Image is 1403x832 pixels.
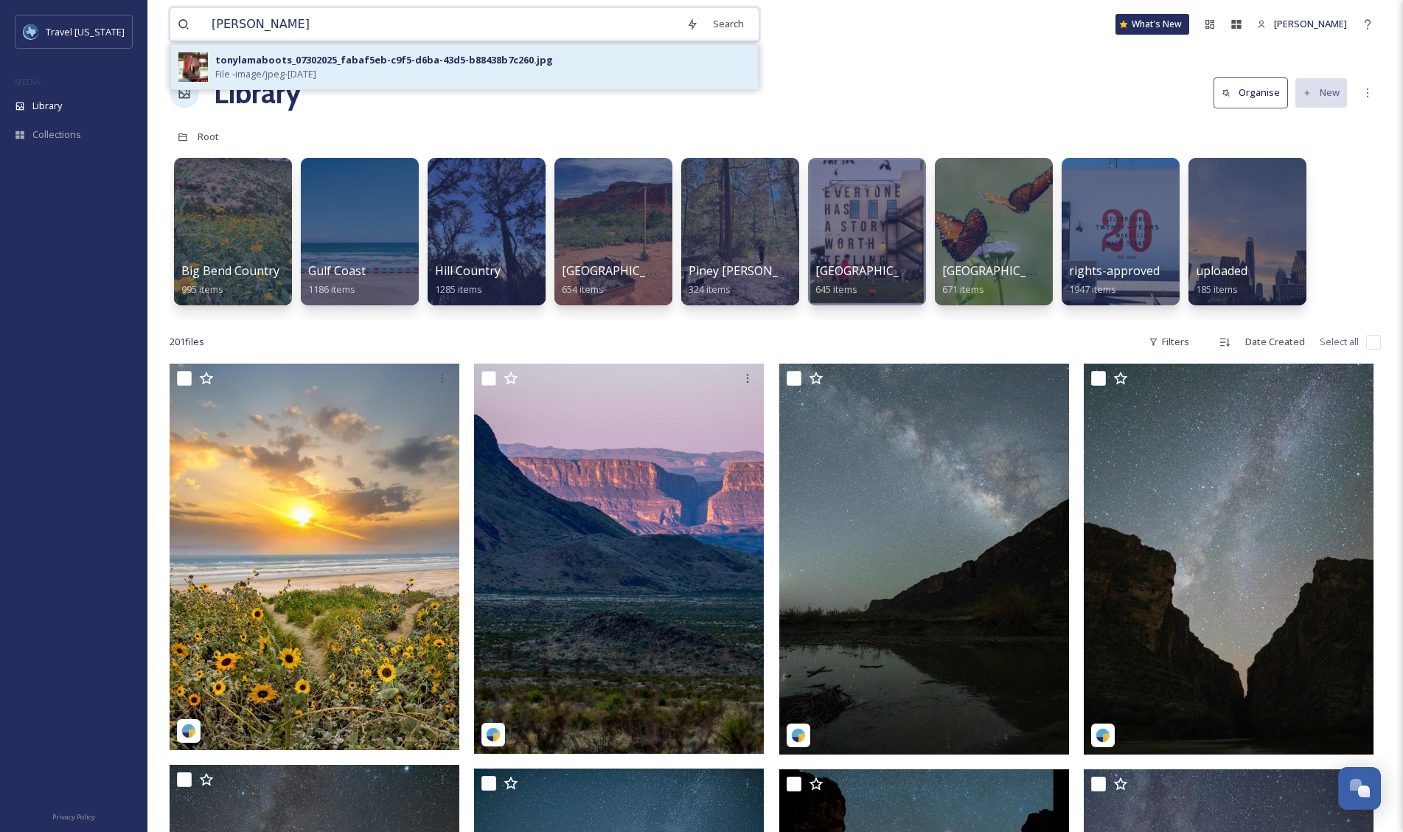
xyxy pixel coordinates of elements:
div: tonylamaboots_07302025_fabaf5eb-c9f5-d6ba-43d5-b88438b7c260.jpg [215,53,553,67]
span: 995 items [181,282,223,296]
a: [GEOGRAPHIC_DATA][US_STATE]671 items [942,264,1127,296]
img: shari_hunt_photography-18011495822789690.jpeg [1084,364,1374,755]
a: [PERSON_NAME] [1250,10,1354,38]
a: Gulf Coast1186 items [308,264,366,296]
span: 324 items [689,282,731,296]
span: rights-approved [1069,263,1160,279]
span: MEDIA [15,76,41,87]
a: Piney [PERSON_NAME]324 items [689,264,816,296]
button: Open Chat [1338,767,1381,810]
button: New [1295,78,1347,107]
img: snapsea-logo.png [1096,728,1110,743]
span: 1285 items [435,282,482,296]
span: [GEOGRAPHIC_DATA] [562,263,680,279]
span: Piney [PERSON_NAME] [689,263,816,279]
span: [GEOGRAPHIC_DATA][US_STATE] [942,263,1127,279]
button: Organise [1214,77,1288,108]
div: Date Created [1238,327,1312,356]
span: [GEOGRAPHIC_DATA] [815,263,934,279]
a: [GEOGRAPHIC_DATA]654 items [562,264,680,296]
a: What's New [1115,14,1189,35]
a: rights-approved1947 items [1069,264,1160,296]
span: 645 items [815,282,857,296]
img: snapsea-logo.png [181,724,196,738]
img: lathamlens-18044507570372620.jpeg [170,364,459,750]
span: Hill Country [435,263,501,279]
img: snapsea-logo.png [791,728,806,743]
span: uploaded [1196,263,1247,279]
span: Gulf Coast [308,263,366,279]
span: Select all [1320,335,1359,349]
span: Privacy Policy [52,812,95,822]
a: [GEOGRAPHIC_DATA]645 items [815,264,934,296]
input: Search your library [204,8,679,41]
span: Library [32,99,62,113]
img: shari_hunt_photography-18529138801004767.jpeg [474,364,764,754]
img: 7716e22c-d71d-4221-89f2-c20111bb4643.jpg [178,52,208,82]
a: Root [198,128,219,145]
span: Travel [US_STATE] [46,25,125,38]
span: 671 items [942,282,984,296]
span: [PERSON_NAME] [1274,17,1347,30]
div: Search [706,10,751,38]
a: Big Bend Country995 items [181,264,279,296]
span: 185 items [1196,282,1238,296]
span: 201 file s [170,335,204,349]
img: shari_hunt_photography-18078231349961128.jpeg [779,364,1069,755]
a: uploaded185 items [1196,264,1247,296]
span: Big Bend Country [181,263,279,279]
div: Filters [1141,327,1197,356]
span: 654 items [562,282,604,296]
span: 1947 items [1069,282,1116,296]
a: Organise [1214,77,1295,108]
span: File - image/jpeg - [DATE] [215,67,316,81]
a: Hill Country1285 items [435,264,501,296]
span: Collections [32,128,81,142]
img: snapsea-logo.png [486,727,501,742]
a: Privacy Policy [52,807,95,825]
img: images%20%281%29.jpeg [24,24,38,39]
span: Root [198,130,219,143]
a: Library [214,71,301,115]
span: 1186 items [308,282,355,296]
